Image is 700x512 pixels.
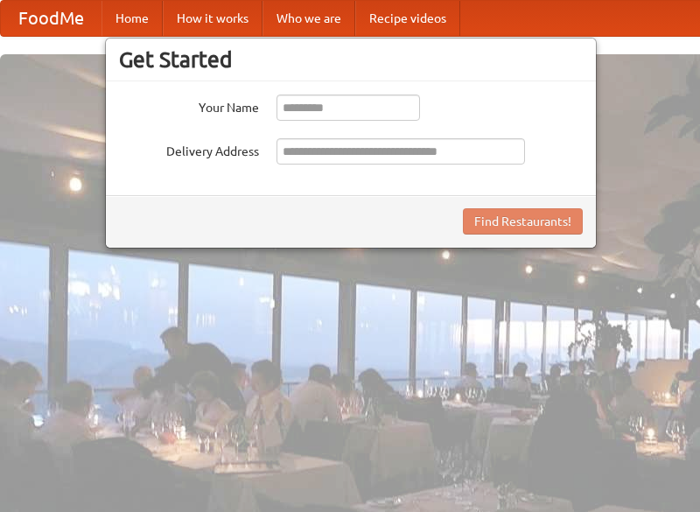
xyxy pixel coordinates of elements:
label: Delivery Address [119,138,259,160]
button: Find Restaurants! [463,208,583,235]
a: Recipe videos [355,1,460,36]
a: FoodMe [1,1,101,36]
label: Your Name [119,95,259,116]
a: Home [101,1,163,36]
a: How it works [163,1,262,36]
h3: Get Started [119,46,583,73]
a: Who we are [262,1,355,36]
